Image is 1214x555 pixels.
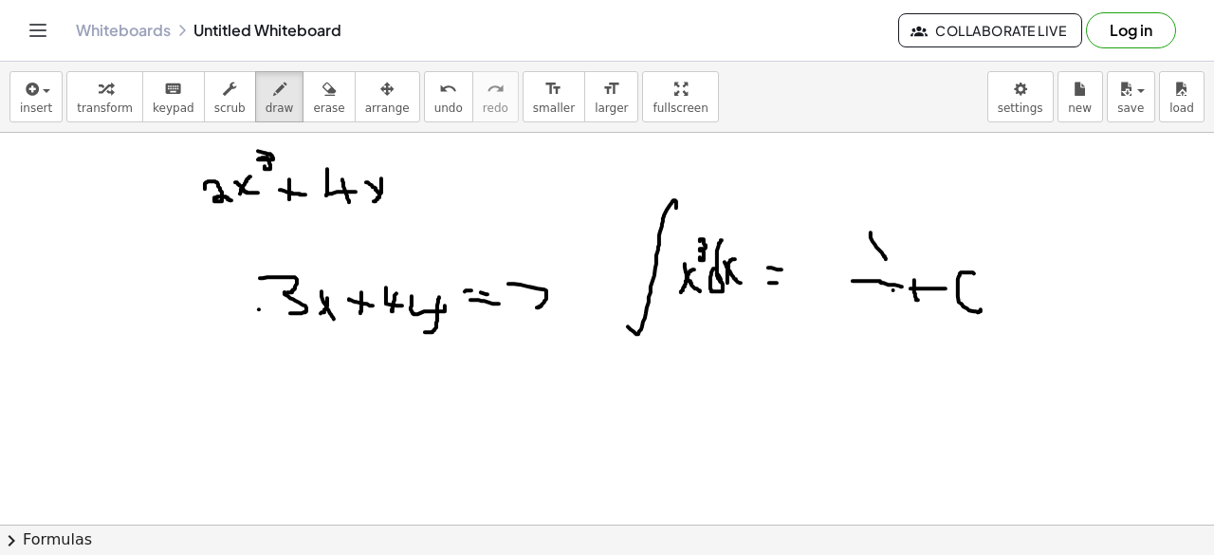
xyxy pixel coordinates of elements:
span: draw [266,102,294,115]
span: fullscreen [653,102,708,115]
button: draw [255,71,304,122]
button: fullscreen [642,71,718,122]
button: format_sizelarger [584,71,638,122]
button: save [1107,71,1155,122]
button: Collaborate Live [898,13,1082,47]
span: arrange [365,102,410,115]
button: transform [66,71,143,122]
button: Log in [1086,12,1176,48]
button: scrub [204,71,256,122]
button: arrange [355,71,420,122]
span: keypad [153,102,194,115]
button: keyboardkeypad [142,71,205,122]
span: new [1068,102,1092,115]
span: insert [20,102,52,115]
span: erase [313,102,344,115]
span: redo [483,102,508,115]
span: transform [77,102,133,115]
span: undo [434,102,463,115]
span: smaller [533,102,575,115]
span: load [1169,102,1194,115]
button: undoundo [424,71,473,122]
i: format_size [602,78,620,101]
button: settings [987,71,1054,122]
span: larger [595,102,628,115]
a: Whiteboards [76,21,171,40]
i: format_size [544,78,562,101]
span: save [1117,102,1144,115]
span: scrub [214,102,246,115]
span: settings [998,102,1043,115]
i: redo [487,78,505,101]
i: keyboard [164,78,182,101]
button: load [1159,71,1205,122]
i: undo [439,78,457,101]
button: new [1058,71,1103,122]
button: insert [9,71,63,122]
span: Collaborate Live [914,22,1066,39]
button: format_sizesmaller [523,71,585,122]
button: redoredo [472,71,519,122]
button: Toggle navigation [23,15,53,46]
button: erase [303,71,355,122]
